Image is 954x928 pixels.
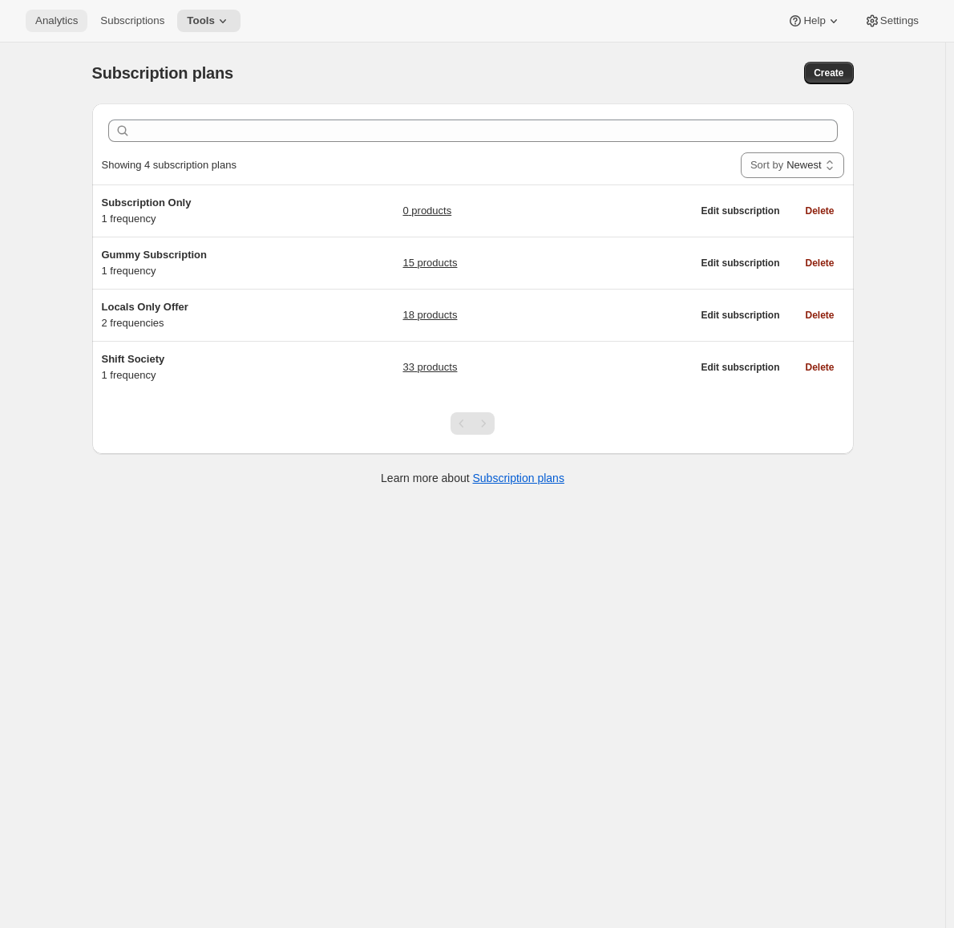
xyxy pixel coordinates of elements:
[100,14,164,27] span: Subscriptions
[805,309,834,322] span: Delete
[691,200,789,222] button: Edit subscription
[102,197,192,209] span: Subscription Only
[177,10,241,32] button: Tools
[35,14,78,27] span: Analytics
[92,64,233,82] span: Subscription plans
[795,200,843,222] button: Delete
[102,195,302,227] div: 1 frequency
[691,252,789,274] button: Edit subscription
[691,304,789,326] button: Edit subscription
[805,205,834,217] span: Delete
[102,353,165,365] span: Shift Society
[473,472,564,484] a: Subscription plans
[102,351,302,383] div: 1 frequency
[102,159,236,171] span: Showing 4 subscription plans
[803,14,825,27] span: Help
[381,470,564,486] p: Learn more about
[691,356,789,379] button: Edit subscription
[805,361,834,374] span: Delete
[795,252,843,274] button: Delete
[91,10,174,32] button: Subscriptions
[778,10,851,32] button: Help
[102,247,302,279] div: 1 frequency
[102,249,207,261] span: Gummy Subscription
[402,359,457,375] a: 33 products
[814,67,843,79] span: Create
[804,62,853,84] button: Create
[701,257,779,269] span: Edit subscription
[102,301,188,313] span: Locals Only Offer
[402,203,451,219] a: 0 products
[855,10,928,32] button: Settings
[187,14,215,27] span: Tools
[402,307,457,323] a: 18 products
[795,356,843,379] button: Delete
[102,299,302,331] div: 2 frequencies
[880,14,919,27] span: Settings
[26,10,87,32] button: Analytics
[795,304,843,326] button: Delete
[805,257,834,269] span: Delete
[701,309,779,322] span: Edit subscription
[402,255,457,271] a: 15 products
[451,412,495,435] nav: Pagination
[701,361,779,374] span: Edit subscription
[701,205,779,217] span: Edit subscription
